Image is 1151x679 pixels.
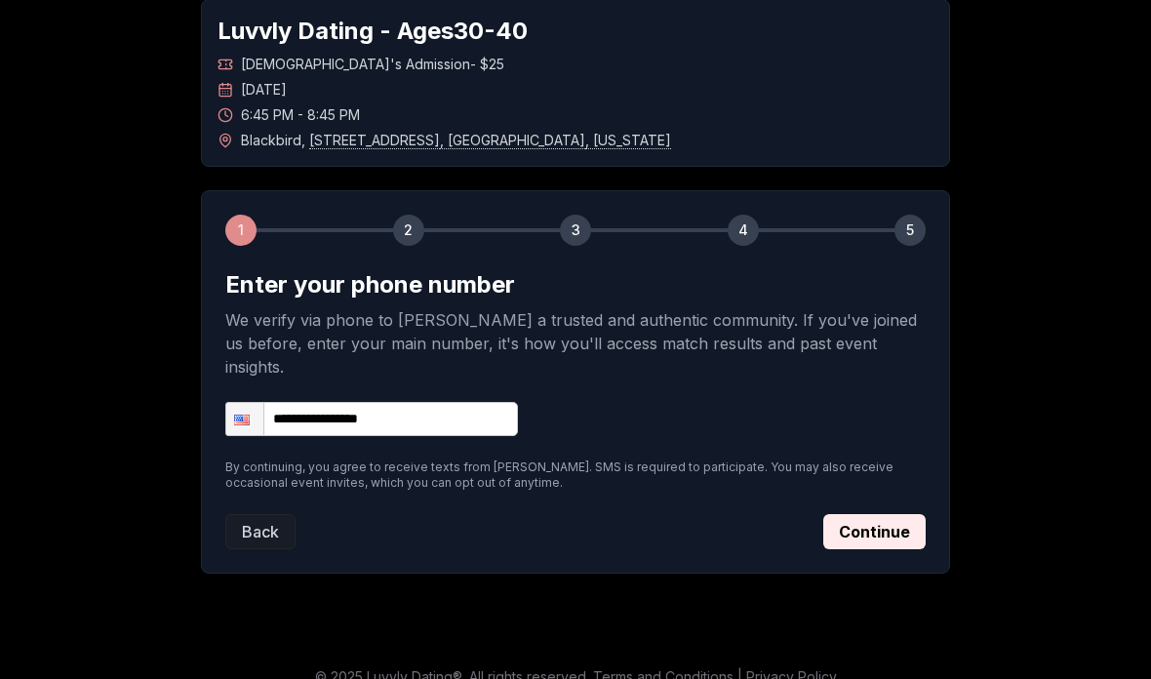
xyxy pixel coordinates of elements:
h2: Enter your phone number [225,269,926,300]
span: [DEMOGRAPHIC_DATA]'s Admission - $25 [241,55,504,74]
div: 5 [894,215,926,246]
h1: Luvvly Dating - Ages 30 - 40 [218,16,933,47]
span: Blackbird , [241,131,671,150]
div: 4 [728,215,759,246]
div: 3 [560,215,591,246]
p: We verify via phone to [PERSON_NAME] a trusted and authentic community. If you've joined us befor... [225,308,926,379]
div: 2 [393,215,424,246]
div: 1 [225,215,257,246]
button: Continue [823,514,926,549]
div: United States: + 1 [226,403,263,435]
p: By continuing, you agree to receive texts from [PERSON_NAME]. SMS is required to participate. You... [225,459,926,491]
span: 6:45 PM - 8:45 PM [241,105,360,125]
button: Back [225,514,296,549]
span: [DATE] [241,80,287,100]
